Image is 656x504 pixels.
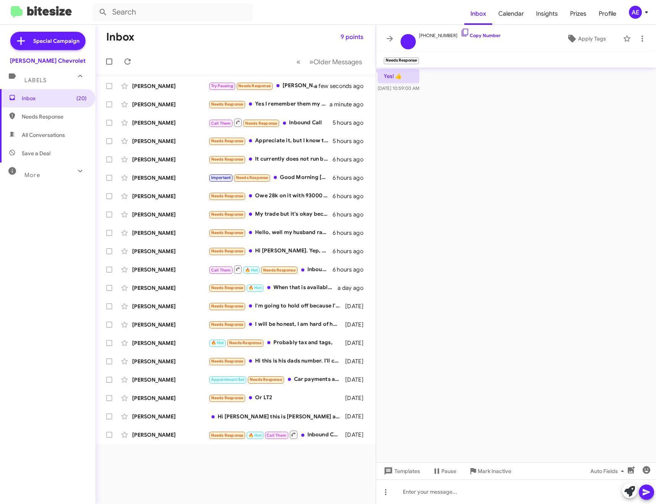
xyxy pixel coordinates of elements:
[211,322,244,327] span: Needs Response
[24,172,40,179] span: More
[22,113,87,120] span: Needs Response
[593,3,622,25] a: Profile
[10,57,86,65] div: [PERSON_NAME] Chevrolet
[245,121,278,126] span: Needs Response
[426,464,462,478] button: Pause
[76,94,87,102] span: (20)
[384,57,419,64] small: Needs Response
[208,357,344,366] div: Hi this is his dads number. I'll check with him. [PERSON_NAME] is [DEMOGRAPHIC_DATA] and looking ...
[309,57,313,67] span: »
[24,77,47,84] span: Labels
[564,3,593,25] span: Prizes
[333,137,370,145] div: 5 hours ago
[419,28,501,39] span: [PHONE_NUMBER]
[211,433,244,438] span: Needs Response
[211,212,244,217] span: Needs Response
[211,268,231,273] span: Call Them
[208,283,338,292] div: When that is available let me know
[211,285,244,290] span: Needs Response
[245,268,258,273] span: 🔥 Hot
[211,175,231,180] span: Important
[333,174,370,182] div: 6 hours ago
[208,430,344,439] div: Inbound Call
[344,394,370,402] div: [DATE]
[10,32,86,50] a: Special Campaign
[263,268,296,273] span: Needs Response
[22,94,87,102] span: Inbox
[492,3,530,25] a: Calendar
[530,3,564,25] a: Insights
[208,81,324,90] div: [PERSON_NAME], is easy to work with. Thanks for your time [PERSON_NAME]
[344,339,370,347] div: [DATE]
[249,285,262,290] span: 🔥 Hot
[208,100,330,109] div: Yes I remember them my brother [PERSON_NAME] may he rest in peace loved your family!!
[208,173,333,182] div: Good Morning [PERSON_NAME]. Yes your dealership is closest to us, however there is just a lack of...
[478,464,511,478] span: Mark Inactive
[211,395,244,400] span: Needs Response
[460,33,501,38] a: Copy Number
[344,358,370,365] div: [DATE]
[622,6,648,19] button: AE
[344,431,370,439] div: [DATE]
[208,265,333,274] div: Inbound Call
[238,83,271,88] span: Needs Response
[211,157,244,162] span: Needs Response
[344,321,370,328] div: [DATE]
[229,340,262,345] span: Needs Response
[292,54,367,70] nav: Page navigation example
[208,302,344,311] div: I'm going to hold off because I'm not going to get much for trade in
[553,32,619,46] button: Apply Tags
[132,156,208,163] div: [PERSON_NAME]
[208,338,344,347] div: Probably tax and tags,
[378,69,419,83] p: Yes! 👍
[211,359,244,364] span: Needs Response
[211,102,244,107] span: Needs Response
[106,31,134,43] h1: Inbox
[382,464,420,478] span: Templates
[296,57,301,67] span: «
[250,377,282,382] span: Needs Response
[211,340,224,345] span: 🔥 Hot
[22,131,65,139] span: All Conversations
[208,118,333,127] div: Inbound Call
[333,211,370,218] div: 6 hours ago
[211,230,244,235] span: Needs Response
[267,433,286,438] span: Call Them
[33,37,79,45] span: Special Campaign
[249,433,262,438] span: 🔥 Hot
[211,377,245,382] span: Appointment Set
[132,82,208,90] div: [PERSON_NAME]
[211,304,244,309] span: Needs Response
[208,155,333,164] div: It currently does not run because of a timing belt issue, is that an issue?
[208,393,344,402] div: Or LT2
[132,192,208,200] div: [PERSON_NAME]
[378,85,419,91] span: [DATE] 10:59:00 AM
[333,247,370,255] div: 6 hours ago
[462,464,517,478] button: Mark Inactive
[330,101,370,108] div: a minute ago
[590,464,627,478] span: Auto Fields
[208,228,333,237] div: Hello, well my husband ran the numbers when we got home & it was still quite expensive... wasn't ...
[92,3,253,21] input: Search
[211,193,244,198] span: Needs Response
[132,119,208,127] div: [PERSON_NAME]
[333,192,370,200] div: 6 hours ago
[464,3,492,25] a: Inbox
[441,464,456,478] span: Pause
[22,150,50,157] span: Save a Deal
[313,58,362,66] span: Older Messages
[211,121,231,126] span: Call Them
[333,266,370,273] div: 6 hours ago
[236,175,268,180] span: Needs Response
[344,376,370,384] div: [DATE]
[132,137,208,145] div: [PERSON_NAME]
[208,413,344,420] div: Hi [PERSON_NAME] this is [PERSON_NAME] at [PERSON_NAME] Chevrolet. Just wanted to follow up and m...
[208,137,333,145] div: Appreciate it, but I know the lease numbers are way more than I’d want to pay. Going to stick wit...
[208,375,344,384] div: Car payments are outrageously high and I'm not interested in high car payments because I have bad...
[305,54,367,70] button: Next
[132,101,208,108] div: [PERSON_NAME]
